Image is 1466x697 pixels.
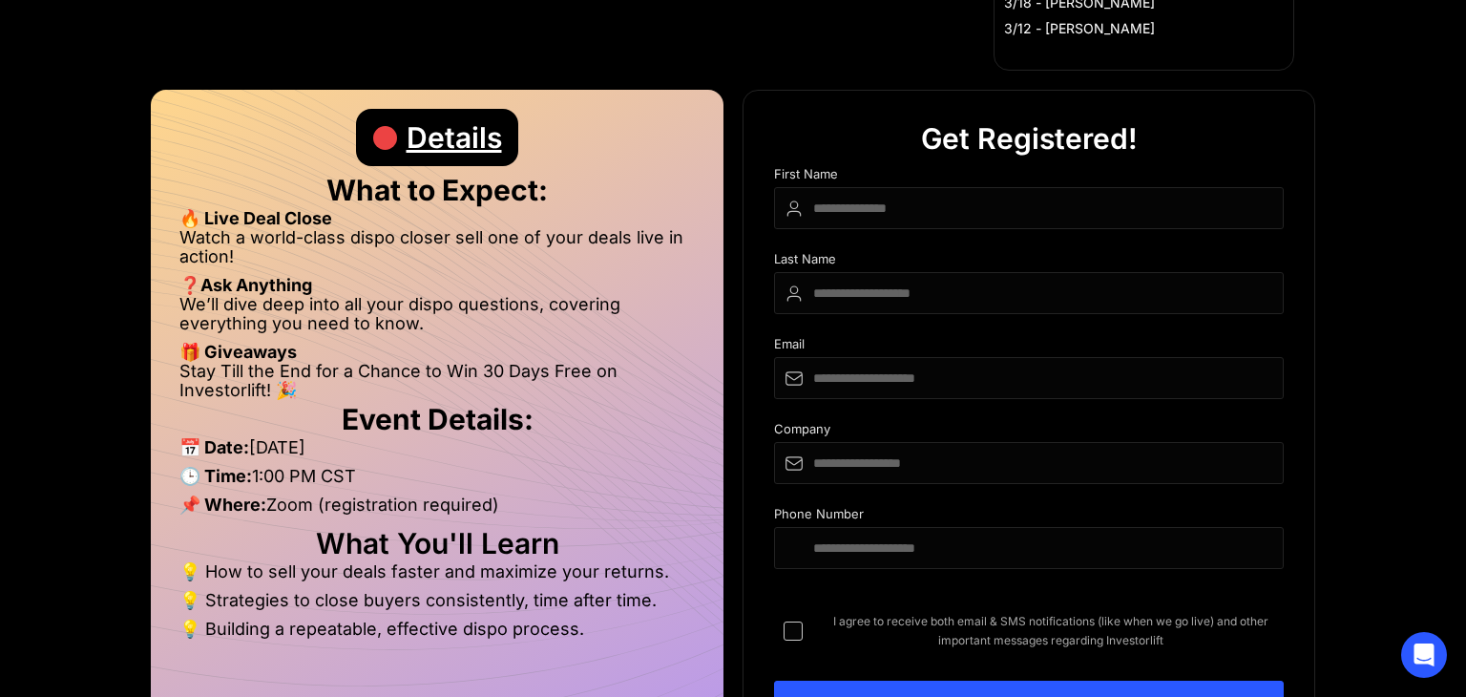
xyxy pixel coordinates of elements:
[818,612,1284,650] span: I agree to receive both email & SMS notifications (like when we go live) and other important mess...
[179,466,252,486] strong: 🕒 Time:
[179,495,266,515] strong: 📌 Where:
[179,620,695,639] li: 💡 Building a repeatable, effective dispo process.
[774,252,1284,272] div: Last Name
[179,342,297,362] strong: 🎁 Giveaways
[179,295,695,343] li: We’ll dive deep into all your dispo questions, covering everything you need to know.
[179,562,695,591] li: 💡 How to sell your deals faster and maximize your returns.
[179,591,695,620] li: 💡 Strategies to close buyers consistently, time after time.
[179,467,695,496] li: 1:00 PM CST
[179,208,332,228] strong: 🔥 Live Deal Close
[179,362,695,400] li: Stay Till the End for a Chance to Win 30 Days Free on Investorlift! 🎉
[774,337,1284,357] div: Email
[326,173,548,207] strong: What to Expect:
[342,402,534,436] strong: Event Details:
[179,275,312,295] strong: ❓Ask Anything
[179,534,695,553] h2: What You'll Learn
[179,438,695,467] li: [DATE]
[407,109,502,166] div: Details
[1401,632,1447,678] div: Open Intercom Messenger
[774,422,1284,442] div: Company
[921,110,1138,167] div: Get Registered!
[774,507,1284,527] div: Phone Number
[774,167,1284,187] div: First Name
[179,437,249,457] strong: 📅 Date:
[179,228,695,276] li: Watch a world-class dispo closer sell one of your deals live in action!
[179,496,695,524] li: Zoom (registration required)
